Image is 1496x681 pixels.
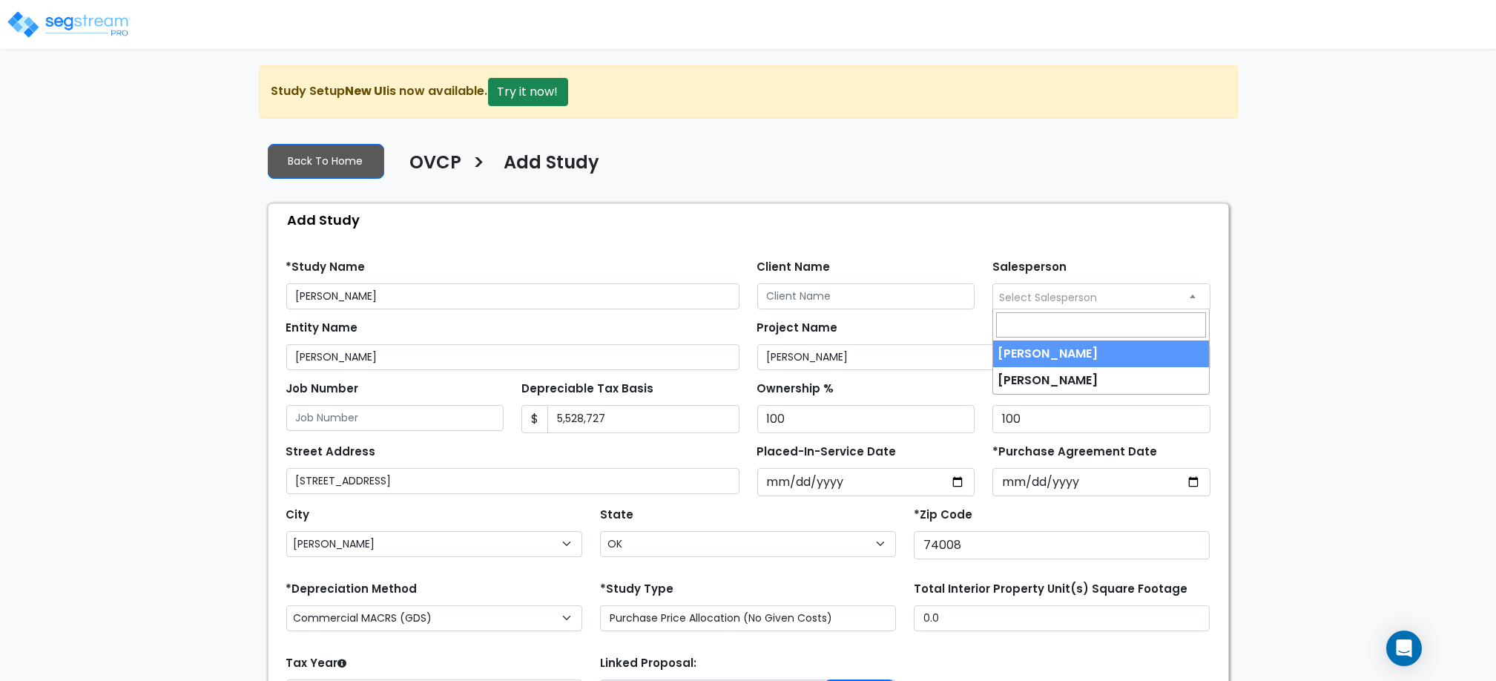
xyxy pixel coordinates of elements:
label: *Depreciation Method [286,581,418,598]
img: logo_pro_r.png [6,10,132,39]
input: Useful Life % [992,405,1210,433]
label: Project Name [757,320,838,337]
label: Street Address [286,444,376,461]
label: Placed-In-Service Date [757,444,897,461]
a: Add Study [493,152,600,183]
h4: OVCP [410,152,462,177]
input: Job Number [286,405,504,431]
input: Zip Code [914,531,1210,559]
label: *Zip Code [914,507,972,524]
div: Study Setup is now available. [259,65,1238,119]
label: Linked Proposal: [600,655,696,672]
input: Project Name [757,344,1210,370]
label: Tax Year [286,655,347,672]
input: total square foot [914,605,1210,631]
h4: Add Study [504,152,600,177]
input: Ownership % [757,405,975,433]
span: $ [521,405,548,433]
label: Client Name [757,259,831,276]
h3: > [473,151,486,180]
label: Depreciable Tax Basis [521,381,653,398]
input: Client Name [757,283,975,309]
a: OVCP [399,152,462,183]
li: [PERSON_NAME] [993,340,1209,367]
label: Total Interior Property Unit(s) Square Footage [914,581,1187,598]
strong: New UI [346,82,387,99]
label: *Purchase Agreement Date [992,444,1157,461]
input: 0.00 [547,405,739,433]
label: State [600,507,633,524]
li: [PERSON_NAME] [993,367,1209,394]
label: Job Number [286,381,359,398]
label: Salesperson [992,259,1067,276]
div: Open Intercom Messenger [1386,631,1422,666]
div: Add Study [276,204,1228,236]
a: Back To Home [268,144,384,179]
input: Entity Name [286,344,739,370]
label: Entity Name [286,320,358,337]
label: *Study Name [286,259,366,276]
label: City [286,507,310,524]
label: *Study Type [600,581,673,598]
label: Ownership % [757,381,834,398]
input: Street Address [286,468,739,494]
button: Try it now! [488,78,568,106]
input: Purchase Date [992,468,1210,496]
span: Select Salesperson [999,290,1097,305]
input: Study Name [286,283,739,309]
